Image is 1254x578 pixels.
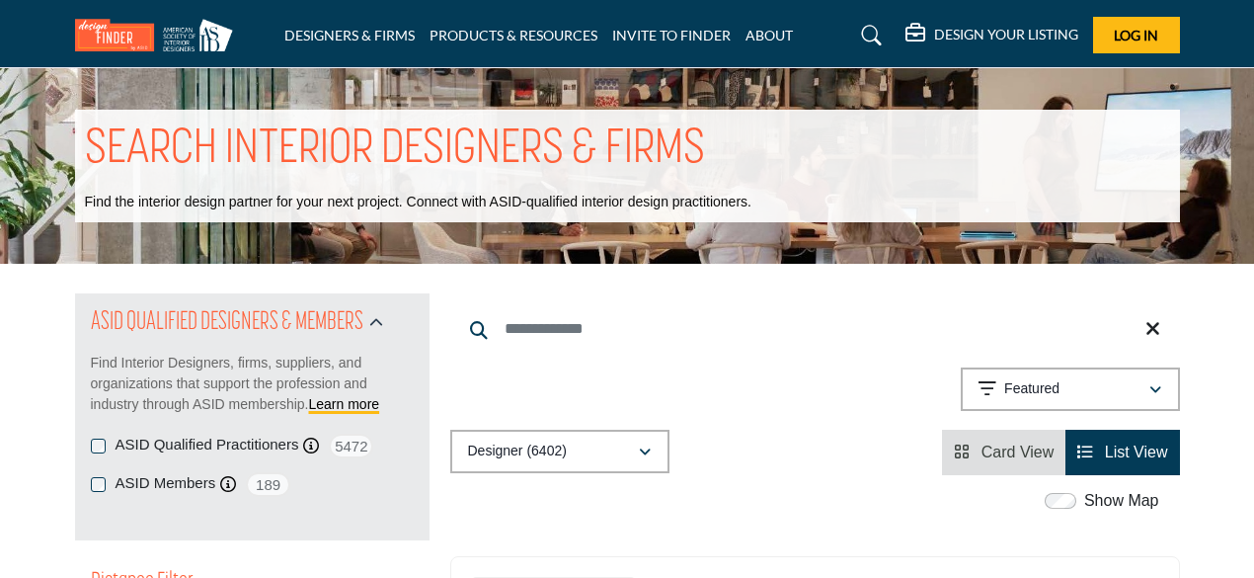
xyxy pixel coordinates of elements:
span: Card View [981,444,1055,460]
a: ABOUT [745,27,793,43]
span: List View [1105,444,1168,460]
a: Search [842,20,895,51]
input: ASID Members checkbox [91,477,106,492]
a: Learn more [309,396,380,412]
span: 189 [246,472,290,497]
span: Log In [1114,27,1158,43]
div: DESIGN YOUR LISTING [905,24,1078,47]
a: PRODUCTS & RESOURCES [430,27,597,43]
button: Designer (6402) [450,430,669,473]
p: Find the interior design partner for your next project. Connect with ASID-qualified interior desi... [85,193,751,212]
a: INVITE TO FINDER [612,27,731,43]
span: 5472 [329,434,373,458]
button: Log In [1093,17,1180,53]
a: View List [1077,444,1167,460]
label: ASID Members [116,472,216,495]
li: Card View [942,430,1065,475]
p: Designer (6402) [468,442,567,461]
label: Show Map [1084,489,1159,513]
input: ASID Qualified Practitioners checkbox [91,439,106,454]
h1: SEARCH INTERIOR DESIGNERS & FIRMS [85,120,705,181]
p: Featured [1004,379,1059,399]
p: Find Interior Designers, firms, suppliers, and organizations that support the profession and indu... [91,353,414,415]
label: ASID Qualified Practitioners [116,434,299,456]
input: Search Keyword [450,305,1180,353]
h5: DESIGN YOUR LISTING [934,26,1078,43]
button: Featured [961,368,1180,411]
li: List View [1065,430,1179,475]
a: DESIGNERS & FIRMS [284,27,415,43]
h2: ASID QUALIFIED DESIGNERS & MEMBERS [91,305,363,341]
img: Site Logo [75,19,243,51]
a: View Card [954,444,1054,460]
